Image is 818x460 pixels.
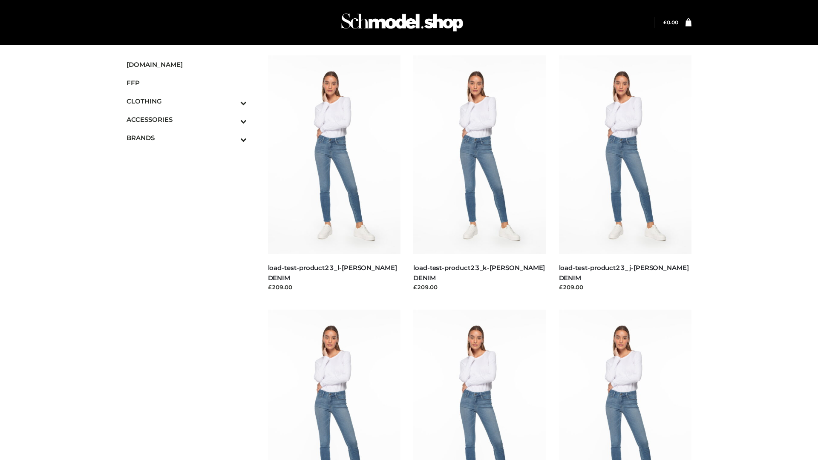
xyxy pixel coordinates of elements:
a: [DOMAIN_NAME] [127,55,247,74]
span: CLOTHING [127,96,247,106]
button: Toggle Submenu [217,129,247,147]
span: £ [663,19,667,26]
span: [DOMAIN_NAME] [127,60,247,69]
a: load-test-product23_j-[PERSON_NAME] DENIM [559,264,689,282]
a: load-test-product23_l-[PERSON_NAME] DENIM [268,264,397,282]
a: BRANDSToggle Submenu [127,129,247,147]
div: £209.00 [413,283,546,291]
span: ACCESSORIES [127,115,247,124]
a: load-test-product23_k-[PERSON_NAME] DENIM [413,264,545,282]
div: £209.00 [559,283,692,291]
a: FFP [127,74,247,92]
img: Schmodel Admin 964 [338,6,466,39]
button: Toggle Submenu [217,92,247,110]
a: £0.00 [663,19,678,26]
div: £209.00 [268,283,401,291]
span: FFP [127,78,247,88]
a: CLOTHINGToggle Submenu [127,92,247,110]
a: ACCESSORIESToggle Submenu [127,110,247,129]
button: Toggle Submenu [217,110,247,129]
bdi: 0.00 [663,19,678,26]
span: BRANDS [127,133,247,143]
